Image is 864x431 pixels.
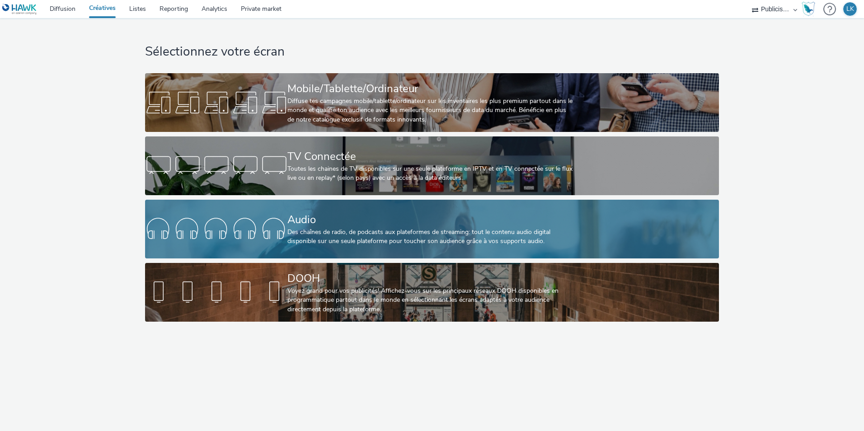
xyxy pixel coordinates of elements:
[287,212,573,228] div: Audio
[145,136,719,195] a: TV ConnectéeToutes les chaines de TV disponibles sur une seule plateforme en IPTV et en TV connec...
[287,228,573,246] div: Des chaînes de radio, de podcasts aux plateformes de streaming: tout le contenu audio digital dis...
[145,43,719,61] h1: Sélectionnez votre écran
[802,2,815,16] img: Hawk Academy
[802,2,819,16] a: Hawk Academy
[287,286,573,314] div: Voyez grand pour vos publicités! Affichez-vous sur les principaux réseaux DOOH disponibles en pro...
[145,73,719,132] a: Mobile/Tablette/OrdinateurDiffuse tes campagnes mobile/tablette/ordinateur sur les inventaires le...
[145,200,719,258] a: AudioDes chaînes de radio, de podcasts aux plateformes de streaming: tout le contenu audio digita...
[287,149,573,164] div: TV Connectée
[287,271,573,286] div: DOOH
[2,4,37,15] img: undefined Logo
[287,97,573,124] div: Diffuse tes campagnes mobile/tablette/ordinateur sur les inventaires les plus premium partout dan...
[846,2,854,16] div: LK
[145,263,719,322] a: DOOHVoyez grand pour vos publicités! Affichez-vous sur les principaux réseaux DOOH disponibles en...
[287,81,573,97] div: Mobile/Tablette/Ordinateur
[287,164,573,183] div: Toutes les chaines de TV disponibles sur une seule plateforme en IPTV et en TV connectée sur le f...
